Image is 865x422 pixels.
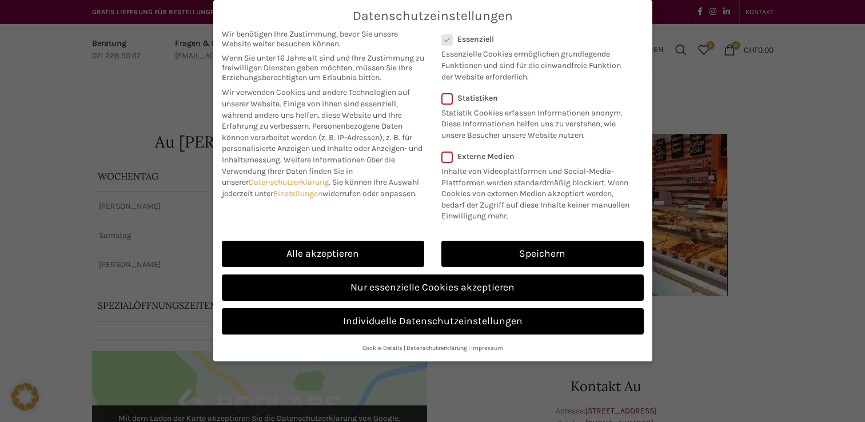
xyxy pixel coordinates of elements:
span: Datenschutzeinstellungen [353,9,513,23]
a: Speichern [441,241,644,267]
span: Wenn Sie unter 16 Jahre alt sind und Ihre Zustimmung zu freiwilligen Diensten geben möchten, müss... [222,53,424,82]
a: Alle akzeptieren [222,241,424,267]
a: Individuelle Datenschutzeinstellungen [222,308,644,335]
span: Wir benötigen Ihre Zustimmung, bevor Sie unsere Website weiter besuchen können. [222,29,424,49]
a: Datenschutzerklärung [406,344,467,352]
a: Cookie-Details [362,344,402,352]
span: Sie können Ihre Auswahl jederzeit unter widerrufen oder anpassen. [222,177,419,198]
label: Externe Medien [441,152,636,161]
span: Wir verwenden Cookies und andere Technologien auf unserer Website. Einige von ihnen sind essenzie... [222,87,410,131]
p: Essenzielle Cookies ermöglichen grundlegende Funktionen und sind für die einwandfreie Funktion de... [441,44,629,82]
p: Statistik Cookies erfassen Informationen anonym. Diese Informationen helfen uns zu verstehen, wie... [441,103,629,141]
span: Personenbezogene Daten können verarbeitet werden (z. B. IP-Adressen), z. B. für personalisierte A... [222,121,422,165]
label: Essenziell [441,34,629,44]
span: Weitere Informationen über die Verwendung Ihrer Daten finden Sie in unserer . [222,155,395,187]
a: Impressum [471,344,503,352]
a: Einstellungen [273,189,322,198]
a: Nur essenzielle Cookies akzeptieren [222,274,644,301]
p: Inhalte von Videoplattformen und Social-Media-Plattformen werden standardmäßig blockiert. Wenn Co... [441,161,636,222]
label: Statistiken [441,93,629,103]
a: Datenschutzerklärung [249,177,329,187]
